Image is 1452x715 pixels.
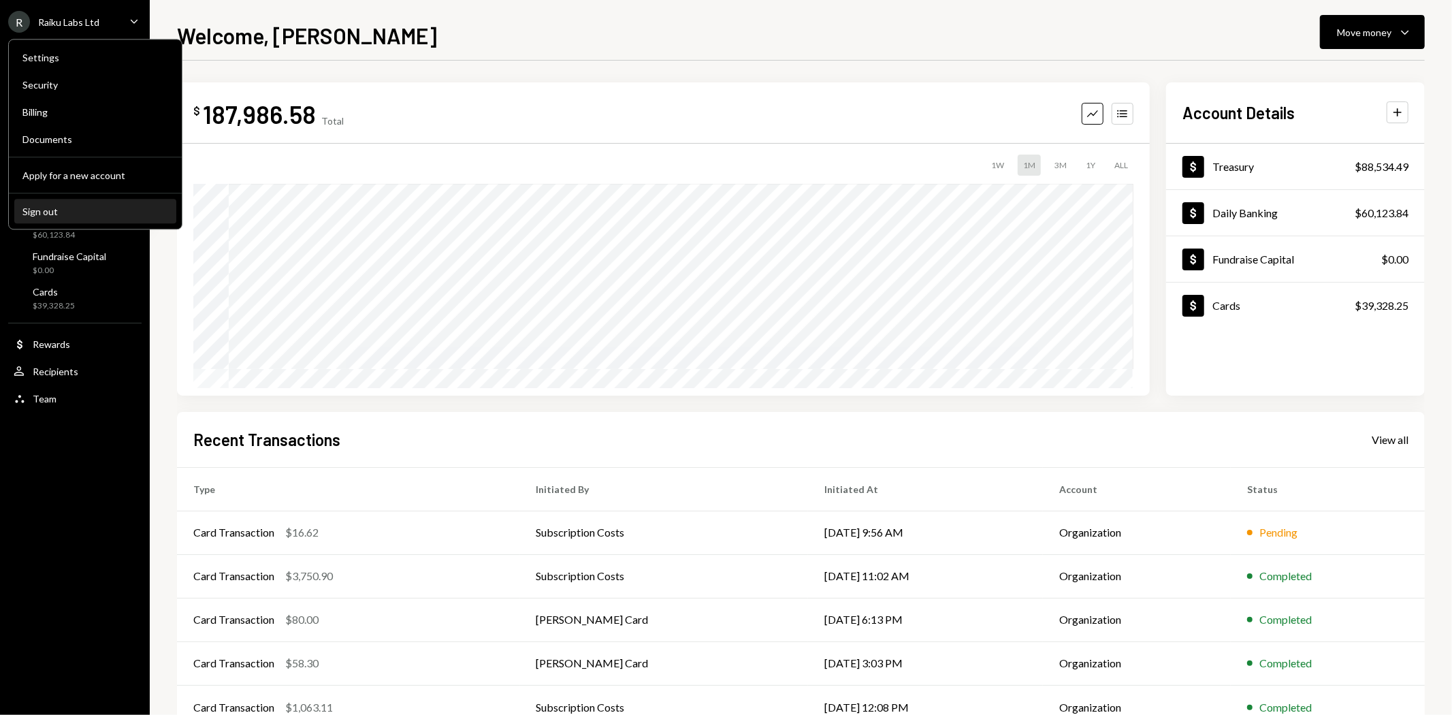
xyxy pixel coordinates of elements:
[1166,283,1425,328] a: Cards$39,328.25
[33,229,89,241] div: $60,123.84
[808,467,1042,511] th: Initiated At
[193,611,274,628] div: Card Transaction
[1355,159,1408,175] div: $88,534.49
[1231,467,1425,511] th: Status
[1043,511,1231,554] td: Organization
[1355,205,1408,221] div: $60,123.84
[1259,655,1312,671] div: Completed
[33,265,106,276] div: $0.00
[1372,432,1408,447] a: View all
[520,598,809,641] td: [PERSON_NAME] Card
[321,115,344,127] div: Total
[14,200,176,224] button: Sign out
[193,104,200,118] div: $
[8,247,142,279] a: Fundraise Capital$0.00
[520,641,809,685] td: [PERSON_NAME] Card
[38,16,99,28] div: Raiku Labs Ltd
[1259,611,1312,628] div: Completed
[1018,155,1041,176] div: 1M
[1372,433,1408,447] div: View all
[1337,25,1391,39] div: Move money
[1166,144,1425,189] a: Treasury$88,534.49
[285,568,333,584] div: $3,750.90
[33,251,106,262] div: Fundraise Capital
[1049,155,1072,176] div: 3M
[520,467,809,511] th: Initiated By
[22,206,168,217] div: Sign out
[14,45,176,69] a: Settings
[14,127,176,151] a: Documents
[33,300,75,312] div: $39,328.25
[193,428,340,451] h2: Recent Transactions
[808,641,1042,685] td: [DATE] 3:03 PM
[1212,206,1278,219] div: Daily Banking
[22,79,168,91] div: Security
[1166,236,1425,282] a: Fundraise Capital$0.00
[1109,155,1133,176] div: ALL
[1182,101,1295,124] h2: Account Details
[33,286,75,298] div: Cards
[33,366,78,377] div: Recipients
[14,99,176,124] a: Billing
[1043,598,1231,641] td: Organization
[1043,467,1231,511] th: Account
[8,332,142,356] a: Rewards
[1355,298,1408,314] div: $39,328.25
[1043,641,1231,685] td: Organization
[177,467,520,511] th: Type
[1381,251,1408,268] div: $0.00
[1212,299,1240,312] div: Cards
[8,282,142,315] a: Cards$39,328.25
[22,52,168,63] div: Settings
[1080,155,1101,176] div: 1Y
[8,386,142,411] a: Team
[285,655,319,671] div: $58.30
[14,163,176,188] button: Apply for a new account
[808,511,1042,554] td: [DATE] 9:56 AM
[8,359,142,383] a: Recipients
[1166,190,1425,236] a: Daily Banking$60,123.84
[193,568,274,584] div: Card Transaction
[285,611,319,628] div: $80.00
[203,99,316,129] div: 187,986.58
[1043,554,1231,598] td: Organization
[22,133,168,145] div: Documents
[193,524,274,541] div: Card Transaction
[193,655,274,671] div: Card Transaction
[1259,524,1297,541] div: Pending
[33,393,57,404] div: Team
[808,598,1042,641] td: [DATE] 6:13 PM
[520,554,809,598] td: Subscription Costs
[1212,160,1254,173] div: Treasury
[1259,568,1312,584] div: Completed
[285,524,319,541] div: $16.62
[177,22,437,49] h1: Welcome, [PERSON_NAME]
[1212,253,1294,266] div: Fundraise Capital
[808,554,1042,598] td: [DATE] 11:02 AM
[1320,15,1425,49] button: Move money
[33,338,70,350] div: Rewards
[22,106,168,118] div: Billing
[8,11,30,33] div: R
[14,72,176,97] a: Security
[22,170,168,181] div: Apply for a new account
[986,155,1010,176] div: 1W
[520,511,809,554] td: Subscription Costs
